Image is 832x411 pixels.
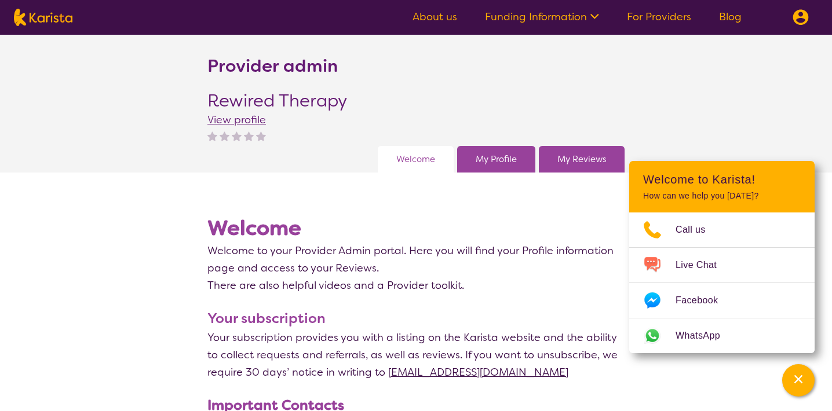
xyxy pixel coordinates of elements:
button: Channel Menu [782,364,815,397]
div: Channel Menu [629,161,815,353]
h1: Welcome [207,214,625,242]
h3: Your subscription [207,308,625,329]
p: How can we help you [DATE]? [643,191,801,201]
img: nonereviewstar [220,131,229,141]
p: Your subscription provides you with a listing on the Karista website and the ability to collect r... [207,329,625,381]
img: Karista logo [14,9,72,26]
p: There are also helpful videos and a Provider toolkit. [207,277,625,294]
h2: Provider admin [207,56,338,76]
h2: Welcome to Karista! [643,173,801,186]
p: Welcome to your Provider Admin portal. Here you will find your Profile information page and acces... [207,242,625,277]
a: My Profile [476,151,517,168]
span: Call us [676,221,720,238]
a: Welcome [396,151,435,168]
a: View profile [207,113,266,127]
img: nonereviewstar [244,131,254,141]
a: Blog [719,10,742,24]
a: [EMAIL_ADDRESS][DOMAIN_NAME] [388,365,568,379]
h2: Rewired Therapy [207,90,347,111]
a: About us [413,10,457,24]
a: For Providers [627,10,691,24]
span: Live Chat [676,256,731,274]
img: nonereviewstar [232,131,242,141]
img: nonereviewstar [207,131,217,141]
a: Web link opens in a new tab. [629,318,815,353]
span: Facebook [676,292,732,309]
a: My Reviews [557,151,606,168]
ul: Choose channel [629,212,815,353]
a: Funding Information [485,10,599,24]
img: menu [793,9,809,25]
span: WhatsApp [676,327,734,344]
img: nonereviewstar [256,131,266,141]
